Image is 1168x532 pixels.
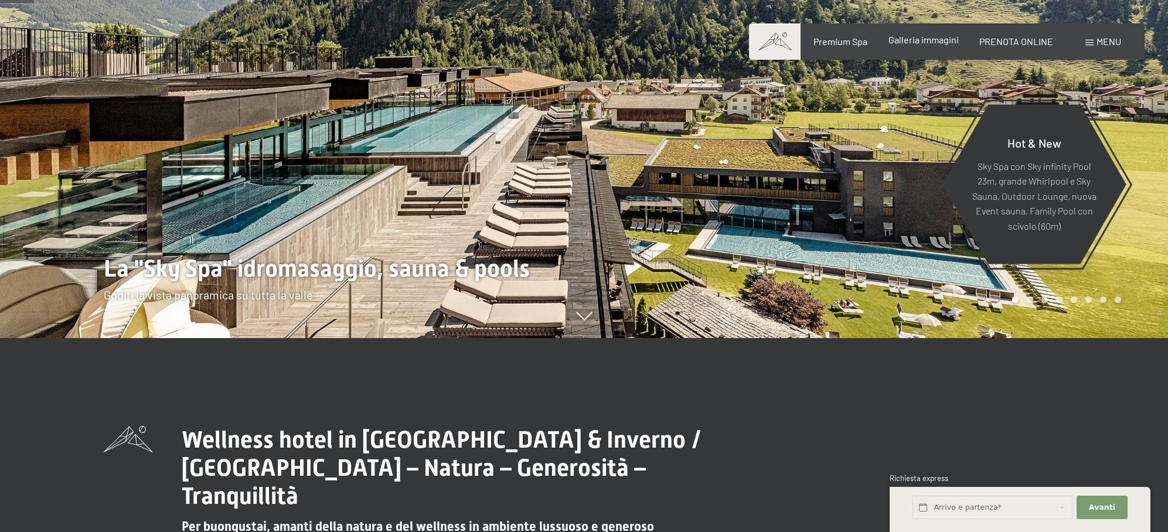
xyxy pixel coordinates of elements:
div: Carousel Page 3 [1041,296,1048,303]
div: Carousel Page 2 [1027,296,1033,303]
div: Carousel Page 7 [1100,296,1106,303]
span: Hot & New [1007,135,1061,149]
span: Avanti [1089,502,1115,513]
div: Carousel Page 4 [1056,296,1063,303]
div: Carousel Pagination [1008,296,1121,303]
span: Richiesta express [890,473,948,483]
a: Hot & New Sky Spa con Sky infinity Pool 23m, grande Whirlpool e Sky Sauna, Outdoor Lounge, nuova ... [941,104,1127,265]
a: Galleria immagini [888,34,959,45]
p: Sky Spa con Sky infinity Pool 23m, grande Whirlpool e Sky Sauna, Outdoor Lounge, nuova Event saun... [971,158,1098,233]
span: Wellness hotel in [GEOGRAPHIC_DATA] & Inverno / [GEOGRAPHIC_DATA] – Natura – Generosità – Tranqui... [182,426,702,510]
div: Carousel Page 1 (Current Slide) [1012,296,1019,303]
span: Menu [1097,36,1121,47]
div: Carousel Page 8 [1115,296,1121,303]
a: Premium Spa [813,36,867,47]
a: PRENOTA ONLINE [979,36,1053,47]
div: Carousel Page 5 [1071,296,1077,303]
div: Carousel Page 6 [1085,296,1092,303]
button: Avanti [1077,496,1127,520]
